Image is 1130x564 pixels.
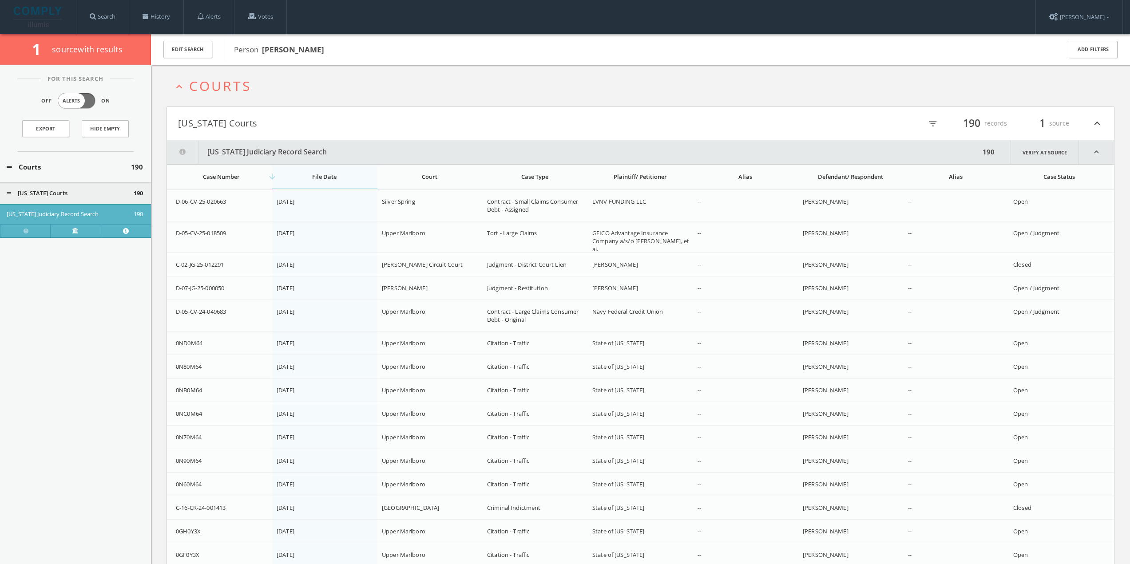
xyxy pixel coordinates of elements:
span: -- [698,457,701,465]
div: Case Type [487,173,583,181]
span: State of [US_STATE] [592,339,644,347]
button: Add Filters [1069,41,1118,58]
span: Contract - Large Claims Consumer Debt - Original [487,308,579,323]
span: -- [908,480,912,488]
span: -- [908,457,912,465]
span: On [101,97,110,105]
button: [US_STATE] Judiciary Record Search [7,210,134,219]
span: Open [1013,386,1028,394]
span: -- [698,480,701,488]
span: D-07-JG-25-000050 [176,284,224,292]
button: Hide Empty [82,120,129,137]
span: [PERSON_NAME] Circuit Court [382,260,463,268]
span: -- [908,260,912,268]
a: Verify at source [1011,140,1079,164]
span: [DATE] [277,197,294,205]
span: Upper Marlboro [382,551,425,559]
span: [PERSON_NAME] [803,363,848,371]
span: 1 [1035,115,1049,131]
span: [PERSON_NAME] [803,527,848,535]
span: [PERSON_NAME] [803,480,848,488]
span: Navy Federal Credit Union [592,308,663,316]
span: -- [908,197,912,205]
span: State of [US_STATE] [592,363,644,371]
span: Open [1013,551,1028,559]
span: [DATE] [277,527,294,535]
span: [PERSON_NAME] [803,551,848,559]
span: Citation - Traffic [487,551,529,559]
button: Courts [7,162,131,172]
span: -- [698,433,701,441]
span: 0N80M64 [176,363,202,371]
span: Silver Spring [382,197,415,205]
span: Citation - Traffic [487,457,529,465]
span: Upper Marlboro [382,386,425,394]
div: Case Status [1013,173,1105,181]
i: filter_list [928,119,938,129]
span: Tort - Large Claims [487,229,537,237]
span: Open [1013,480,1028,488]
span: Citation - Traffic [487,527,529,535]
span: Upper Marlboro [382,433,425,441]
span: -- [698,504,701,512]
span: -- [698,260,701,268]
span: State of [US_STATE] [592,386,644,394]
span: -- [908,339,912,347]
span: [PERSON_NAME] [803,308,848,316]
span: [PERSON_NAME] [803,457,848,465]
span: Citation - Traffic [487,433,529,441]
span: Closed [1013,504,1031,512]
span: Citation - Traffic [487,363,529,371]
span: [DATE] [277,551,294,559]
span: Contract - Small Claims Consumer Debt - Assigned [487,197,578,213]
span: C-16-CR-24-001413 [176,504,226,512]
span: [PERSON_NAME] [803,260,848,268]
span: State of [US_STATE] [592,504,644,512]
span: [DATE] [277,457,294,465]
span: [PERSON_NAME] [803,386,848,394]
span: Upper Marlboro [382,410,425,418]
i: expand_less [1079,140,1114,164]
span: -- [698,339,701,347]
span: [GEOGRAPHIC_DATA] [382,504,439,512]
span: [DATE] [277,410,294,418]
span: Off [41,97,52,105]
span: 0N60M64 [176,480,202,488]
span: -- [698,284,701,292]
i: expand_less [173,81,185,93]
span: -- [698,386,701,394]
span: Open / Judgment [1013,308,1059,316]
span: Open [1013,339,1028,347]
span: Upper Marlboro [382,527,425,535]
span: Citation - Traffic [487,480,529,488]
span: -- [698,229,701,237]
span: Open [1013,197,1028,205]
span: 0N90M64 [176,457,202,465]
span: 190 [131,162,143,172]
span: 190 [134,189,143,198]
a: Export [22,120,69,137]
div: File Date [277,173,372,181]
span: [DATE] [277,260,294,268]
span: source with results [52,44,123,55]
span: State of [US_STATE] [592,480,644,488]
span: [PERSON_NAME] [803,339,848,347]
span: Open / Judgment [1013,229,1059,237]
span: [DATE] [277,284,294,292]
a: Verify at source [50,224,100,237]
span: State of [US_STATE] [592,551,644,559]
span: -- [698,527,701,535]
button: [US_STATE] Judiciary Record Search [167,140,980,164]
span: [PERSON_NAME] [592,284,638,292]
span: Open [1013,527,1028,535]
span: Closed [1013,260,1031,268]
span: 190 [959,115,984,131]
span: GEICO Advantage Insurance Company a/s/o [PERSON_NAME], et al. [592,229,689,253]
span: [PERSON_NAME] [803,229,848,237]
span: -- [908,308,912,316]
div: 190 [980,140,997,164]
span: C-02-JG-25-012291 [176,260,224,268]
button: [US_STATE] Courts [7,189,134,198]
span: [DATE] [277,433,294,441]
span: 0NC0M64 [176,410,202,418]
